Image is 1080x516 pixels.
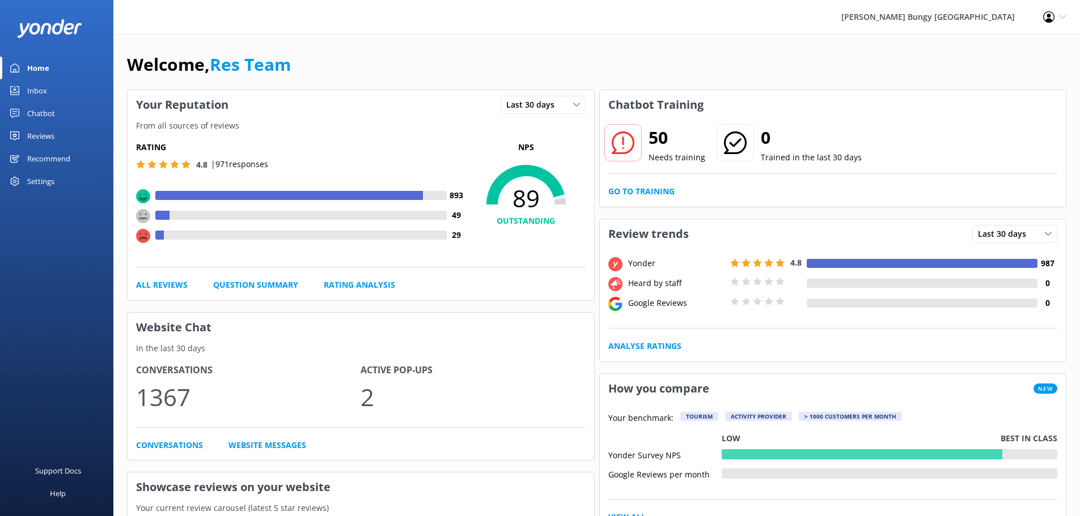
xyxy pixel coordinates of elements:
p: NPS [467,141,586,153]
a: Res Team [210,53,291,76]
p: Low [722,432,740,445]
p: From all sources of reviews [128,120,594,132]
div: Activity Provider [725,412,792,421]
h4: 0 [1037,277,1057,289]
div: Recommend [27,147,70,170]
p: Your current review carousel (latest 5 star reviews) [128,502,594,514]
h3: Chatbot Training [600,90,712,120]
p: 1367 [136,378,361,416]
p: In the last 30 days [128,342,594,355]
div: Support Docs [35,459,81,482]
p: 2 [361,378,585,416]
h3: How you compare [600,374,718,403]
div: Google Reviews per month [608,468,722,479]
div: Settings [27,170,54,193]
h4: 893 [447,189,467,202]
div: Reviews [27,125,54,147]
span: Last 30 days [506,99,561,111]
a: Go to Training [608,185,675,198]
div: Inbox [27,79,47,102]
div: Google Reviews [625,297,727,309]
h4: 29 [447,229,467,241]
h4: 987 [1037,257,1057,270]
p: Trained in the last 30 days [761,151,862,164]
a: Analyse Ratings [608,340,681,352]
h3: Website Chat [128,313,594,342]
a: Conversations [136,439,203,451]
h4: OUTSTANDING [467,215,586,227]
p: Needs training [649,151,705,164]
span: 4.8 [790,257,802,268]
h4: 0 [1037,297,1057,309]
h2: 0 [761,124,862,151]
span: New [1034,383,1057,394]
div: Heard by staff [625,277,727,289]
h4: Active Pop-ups [361,363,585,378]
h3: Your Reputation [128,90,237,120]
h5: Rating [136,141,467,153]
h2: 50 [649,124,705,151]
p: Best in class [1001,432,1057,445]
a: Website Messages [228,439,306,451]
p: | 971 responses [211,158,268,170]
h4: 49 [447,209,467,221]
h3: Review trends [600,219,697,249]
p: Your benchmark: [608,412,674,425]
span: Last 30 days [978,228,1033,240]
h1: Welcome, [127,51,291,78]
div: Yonder [625,257,727,270]
span: 4.8 [196,159,207,170]
div: Chatbot [27,102,55,125]
div: Yonder Survey NPS [608,449,722,459]
a: Rating Analysis [324,279,395,291]
img: yonder-white-logo.png [17,19,82,38]
div: > 1000 customers per month [799,412,902,421]
div: Tourism [680,412,718,421]
a: All Reviews [136,279,188,291]
div: Home [27,57,49,79]
h4: Conversations [136,363,361,378]
span: 89 [467,184,586,212]
h3: Showcase reviews on your website [128,472,594,502]
a: Question Summary [213,279,298,291]
div: Help [50,482,66,505]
